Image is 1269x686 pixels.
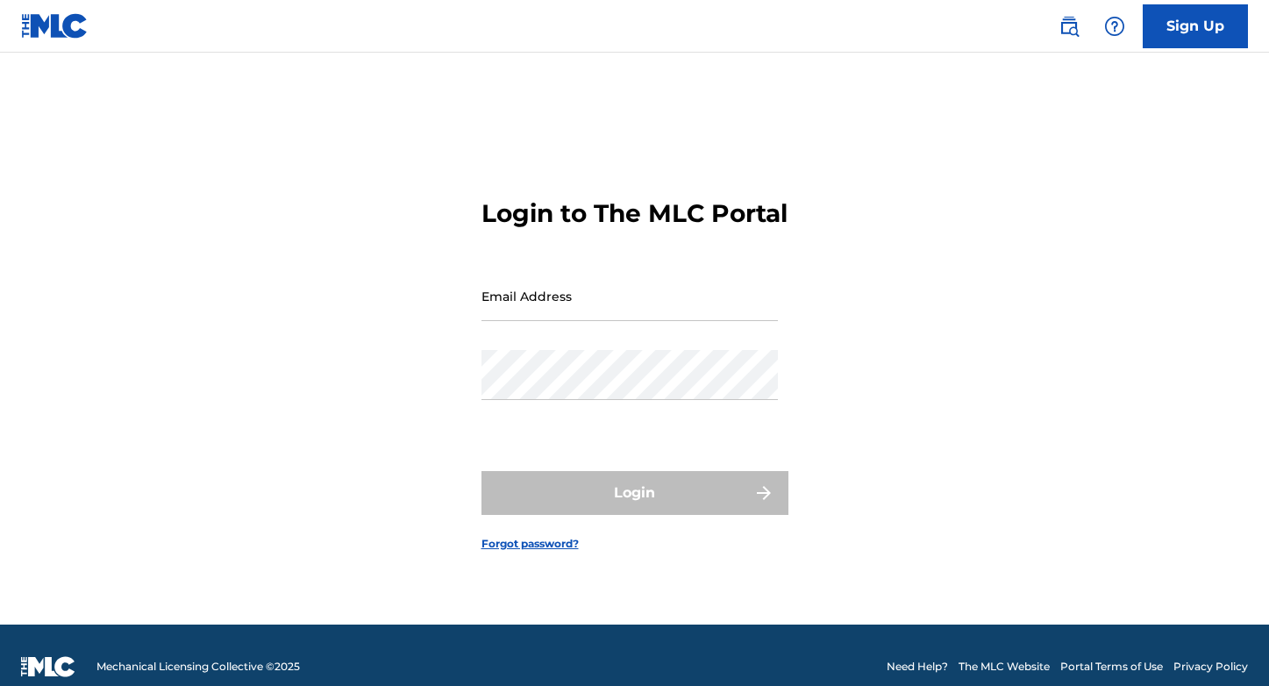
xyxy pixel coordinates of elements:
img: help [1104,16,1125,37]
img: logo [21,656,75,677]
h3: Login to The MLC Portal [481,198,788,229]
a: Need Help? [887,659,948,675]
a: Public Search [1052,9,1087,44]
a: Forgot password? [481,536,579,552]
a: Portal Terms of Use [1060,659,1163,675]
a: The MLC Website [959,659,1050,675]
img: MLC Logo [21,13,89,39]
img: search [1059,16,1080,37]
a: Sign Up [1143,4,1248,48]
span: Mechanical Licensing Collective © 2025 [96,659,300,675]
div: Help [1097,9,1132,44]
a: Privacy Policy [1173,659,1248,675]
